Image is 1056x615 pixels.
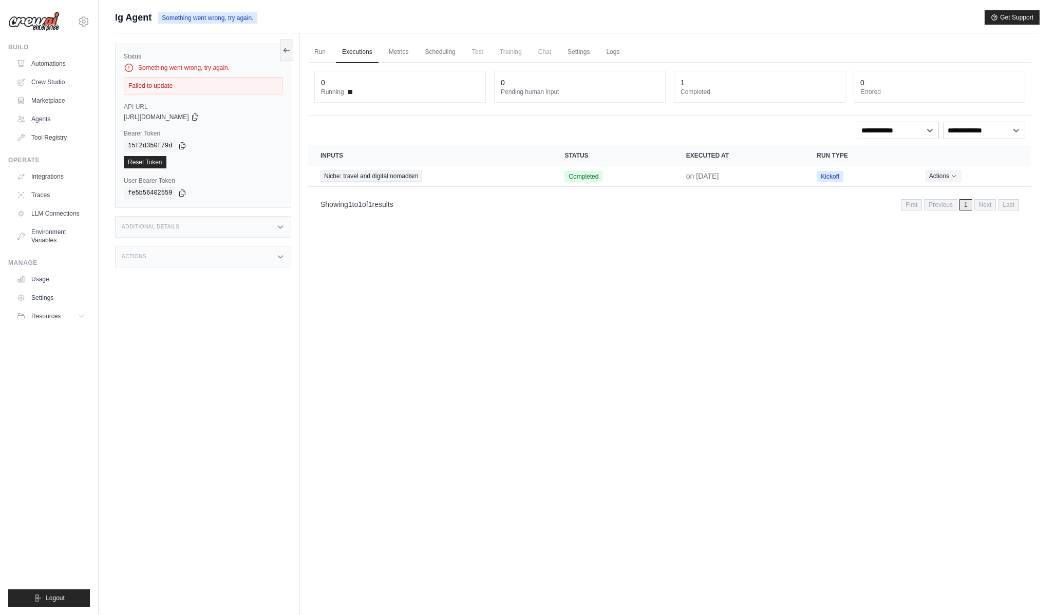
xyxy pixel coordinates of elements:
span: Running [321,88,344,96]
span: Next [974,199,996,210]
span: Kickoff [817,171,843,182]
span: Niche: travel and digital nomadism [320,170,422,182]
span: 1 [348,200,352,208]
span: Resources [31,312,61,320]
div: 0 [321,78,325,88]
span: 1 [368,200,372,208]
a: Automations [12,55,90,72]
span: Chat is not available until the deployment is complete [532,42,557,62]
div: 0 [501,78,505,88]
span: Previous [924,199,957,210]
section: Crew executions table [308,145,1031,217]
a: Integrations [12,168,90,185]
button: Actions for execution [925,170,961,182]
a: Traces [12,187,90,203]
a: Settings [561,42,596,63]
div: Failed to update [124,77,282,94]
span: Test [466,42,489,62]
h3: Additional Details [122,224,179,230]
span: Ig Agent [115,10,152,25]
span: 1 [358,200,362,208]
a: Crew Studio [12,74,90,90]
dt: Pending human input [501,88,659,96]
button: Logout [8,589,90,607]
div: 0 [860,78,864,88]
nav: Pagination [308,191,1031,217]
dt: Completed [681,88,839,96]
a: Agents [12,111,90,127]
a: Scheduling [419,42,461,63]
span: Completed [564,171,602,182]
button: Get Support [985,10,1040,25]
a: Logs [600,42,626,63]
span: Logout [46,594,65,602]
span: Something went wrong, try again. [158,12,257,24]
th: Inputs [308,145,552,166]
p: Showing to of results [320,199,393,209]
iframe: Chat Widget [1005,566,1056,615]
th: Status [552,145,673,166]
a: Metrics [383,42,415,63]
time: July 29, 2025 at 08:25 BST [686,172,719,180]
div: Operate [8,156,90,164]
label: Status [124,52,282,61]
a: View execution details for Niche [320,170,540,182]
span: First [901,199,922,210]
th: Run Type [804,145,913,166]
a: Environment Variables [12,224,90,248]
a: LLM Connections [12,205,90,222]
a: Executions [336,42,379,63]
span: Training is not available until the deployment is complete [494,42,528,62]
a: Usage [12,271,90,287]
label: API URL [124,103,282,111]
th: Executed at [674,145,804,166]
code: fe5b56402559 [124,187,176,199]
nav: Pagination [901,199,1019,210]
a: Tool Registry [12,129,90,146]
div: 1 [681,78,685,88]
span: [URL][DOMAIN_NAME] [124,113,189,121]
dt: Errored [860,88,1019,96]
div: Build [8,43,90,51]
a: Settings [12,290,90,306]
div: Manage [8,259,90,267]
a: Marketplace [12,92,90,109]
h3: Actions [122,254,146,260]
img: Logo [8,12,60,31]
span: Last [998,199,1019,210]
div: Something went wrong, try again. [124,63,282,73]
label: User Bearer Token [124,177,282,185]
label: Bearer Token [124,129,282,138]
a: Reset Token [124,156,166,168]
a: Run [308,42,332,63]
button: Resources [12,308,90,324]
span: 1 [959,199,972,210]
code: 15f2d350f79d [124,140,176,152]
